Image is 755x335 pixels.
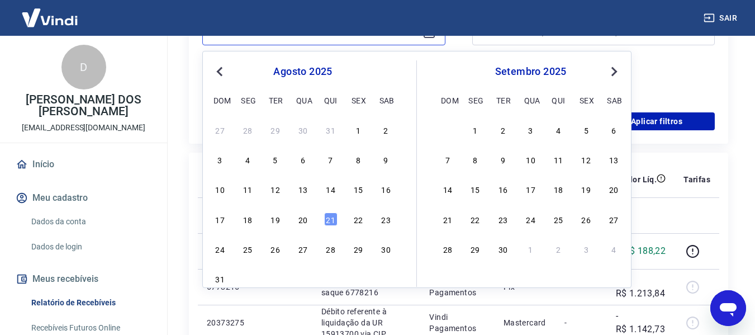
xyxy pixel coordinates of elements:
div: agosto 2025 [212,65,394,78]
div: month 2025-08 [212,121,394,287]
div: Choose terça-feira, 9 de setembro de 2025 [496,153,510,166]
div: Choose domingo, 21 de setembro de 2025 [441,213,454,226]
div: Choose sábado, 13 de setembro de 2025 [607,153,620,166]
div: Choose segunda-feira, 1 de setembro de 2025 [468,123,482,136]
div: Choose domingo, 17 de agosto de 2025 [213,213,227,226]
div: Choose domingo, 31 de agosto de 2025 [213,272,227,285]
div: Choose sábado, 9 de agosto de 2025 [379,153,393,166]
div: Choose segunda-feira, 28 de julho de 2025 [241,123,254,136]
div: Choose sexta-feira, 5 de setembro de 2025 [580,123,593,136]
div: ter [269,93,282,107]
div: Choose quarta-feira, 13 de agosto de 2025 [296,182,310,196]
div: Choose sexta-feira, 26 de setembro de 2025 [580,213,593,226]
div: Choose sexta-feira, 8 de agosto de 2025 [352,153,365,166]
p: -R$ 1.213,84 [616,273,666,300]
div: Choose quarta-feira, 10 de setembro de 2025 [524,153,538,166]
div: Choose quinta-feira, 11 de setembro de 2025 [552,153,565,166]
div: Choose sexta-feira, 3 de outubro de 2025 [580,242,593,256]
div: setembro 2025 [439,65,622,78]
div: Choose domingo, 24 de agosto de 2025 [213,242,227,256]
a: Dados de login [27,235,154,258]
div: Choose sexta-feira, 5 de setembro de 2025 [352,272,365,285]
div: Choose sábado, 30 de agosto de 2025 [379,242,393,256]
div: Choose segunda-feira, 15 de setembro de 2025 [468,182,482,196]
div: Choose terça-feira, 23 de setembro de 2025 [496,213,510,226]
iframe: Botão para abrir a janela de mensagens [710,290,746,326]
div: Choose sábado, 2 de agosto de 2025 [379,123,393,136]
div: Choose segunda-feira, 11 de agosto de 2025 [241,182,254,196]
div: Choose domingo, 3 de agosto de 2025 [213,153,227,166]
button: Next Month [607,65,621,78]
div: Choose quinta-feira, 4 de setembro de 2025 [552,123,565,136]
div: Choose terça-feira, 19 de agosto de 2025 [269,213,282,226]
div: Choose segunda-feira, 8 de setembro de 2025 [468,153,482,166]
a: Dados da conta [27,210,154,233]
div: Choose sábado, 6 de setembro de 2025 [379,272,393,285]
div: Choose quarta-feira, 1 de outubro de 2025 [524,242,538,256]
div: Choose domingo, 7 de setembro de 2025 [441,153,454,166]
div: qua [524,93,538,107]
div: month 2025-09 [439,121,622,257]
div: Choose sexta-feira, 15 de agosto de 2025 [352,182,365,196]
button: Meus recebíveis [13,267,154,291]
button: Meu cadastro [13,186,154,210]
p: Mastercard [504,317,547,328]
p: R$ 188,22 [624,244,666,258]
div: Choose sábado, 4 de outubro de 2025 [607,242,620,256]
div: sex [352,93,365,107]
p: Valor Líq. [620,174,657,185]
p: [EMAIL_ADDRESS][DOMAIN_NAME] [22,122,145,134]
div: Choose terça-feira, 16 de setembro de 2025 [496,182,510,196]
a: Início [13,152,154,177]
div: Choose sexta-feira, 19 de setembro de 2025 [580,182,593,196]
p: - [564,317,597,328]
div: sab [607,93,620,107]
div: seg [468,93,482,107]
div: Choose sexta-feira, 1 de agosto de 2025 [352,123,365,136]
a: Relatório de Recebíveis [27,291,154,314]
div: Choose quinta-feira, 28 de agosto de 2025 [324,242,338,256]
div: Choose terça-feira, 30 de setembro de 2025 [496,242,510,256]
div: Choose quinta-feira, 31 de julho de 2025 [324,123,338,136]
div: seg [241,93,254,107]
div: D [61,45,106,89]
div: Choose quarta-feira, 3 de setembro de 2025 [524,123,538,136]
div: Choose segunda-feira, 22 de setembro de 2025 [468,213,482,226]
div: Choose domingo, 14 de setembro de 2025 [441,182,454,196]
div: Choose segunda-feira, 25 de agosto de 2025 [241,242,254,256]
div: Choose quinta-feira, 14 de agosto de 2025 [324,182,338,196]
div: Choose quarta-feira, 3 de setembro de 2025 [296,272,310,285]
div: Choose terça-feira, 26 de agosto de 2025 [269,242,282,256]
div: Choose sexta-feira, 22 de agosto de 2025 [352,213,365,226]
div: sex [580,93,593,107]
div: Choose sábado, 20 de setembro de 2025 [607,182,620,196]
div: Choose terça-feira, 12 de agosto de 2025 [269,182,282,196]
p: 20373275 [207,317,257,328]
div: Choose sábado, 23 de agosto de 2025 [379,213,393,226]
div: Choose sexta-feira, 12 de setembro de 2025 [580,153,593,166]
div: Choose segunda-feira, 29 de setembro de 2025 [468,242,482,256]
p: Vindi Pagamentos [429,312,485,334]
div: Choose domingo, 27 de julho de 2025 [213,123,227,136]
div: Choose quarta-feira, 30 de julho de 2025 [296,123,310,136]
div: Choose quinta-feira, 7 de agosto de 2025 [324,153,338,166]
div: Choose quinta-feira, 18 de setembro de 2025 [552,182,565,196]
div: Choose terça-feira, 2 de setembro de 2025 [269,272,282,285]
div: Choose terça-feira, 29 de julho de 2025 [269,123,282,136]
p: Tarifas [683,174,710,185]
div: Choose segunda-feira, 4 de agosto de 2025 [241,153,254,166]
div: Choose quinta-feira, 25 de setembro de 2025 [552,213,565,226]
button: Previous Month [213,65,226,78]
div: Choose domingo, 31 de agosto de 2025 [441,123,454,136]
div: Choose segunda-feira, 1 de setembro de 2025 [241,272,254,285]
div: Choose segunda-feira, 18 de agosto de 2025 [241,213,254,226]
div: Choose quarta-feira, 27 de agosto de 2025 [296,242,310,256]
img: Vindi [13,1,86,35]
div: Choose quinta-feira, 4 de setembro de 2025 [324,272,338,285]
div: Choose sábado, 27 de setembro de 2025 [607,213,620,226]
div: Choose quarta-feira, 6 de agosto de 2025 [296,153,310,166]
div: qui [552,93,565,107]
div: Choose quarta-feira, 24 de setembro de 2025 [524,213,538,226]
div: Choose domingo, 28 de setembro de 2025 [441,242,454,256]
div: Choose terça-feira, 5 de agosto de 2025 [269,153,282,166]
